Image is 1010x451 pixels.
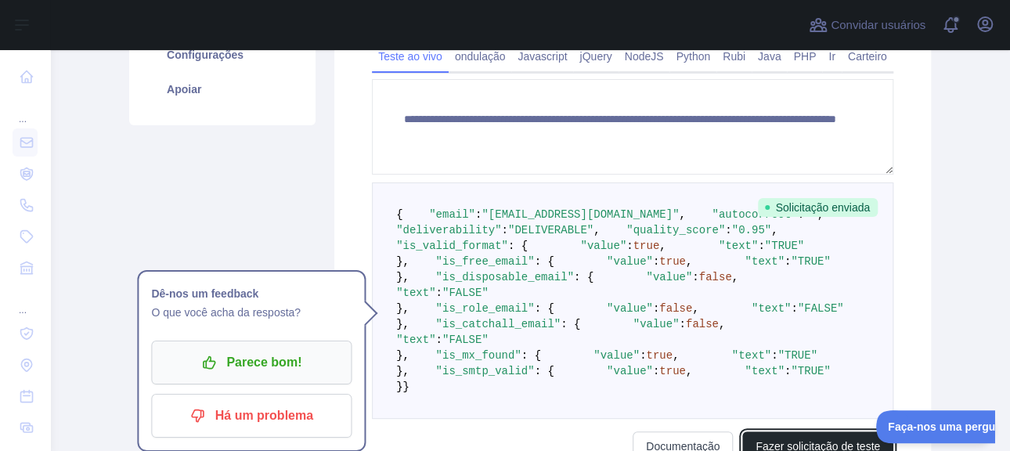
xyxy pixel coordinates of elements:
[723,50,745,63] font: Rubi
[712,208,797,221] span: "autocorrect"
[521,349,541,362] span: : {
[396,240,508,252] span: "is_valid_format"
[676,50,710,63] font: Python
[396,208,402,221] span: {
[482,208,679,221] span: "[EMAIL_ADDRESS][DOMAIN_NAME]"
[607,365,653,377] span: "value"
[646,271,692,283] span: "value"
[719,240,758,252] span: "text"
[791,302,797,315] span: :
[501,224,507,236] span: :
[435,255,534,268] span: "is_free_email"
[626,240,633,252] span: :
[692,302,698,315] span: ,
[798,208,804,221] span: :
[679,208,685,221] span: ,
[633,240,659,252] span: true
[777,349,817,362] span: "TRUE"
[625,50,664,63] font: NodeJS
[435,318,561,330] span: "is_catchall_email"
[659,302,692,315] span: false
[699,271,732,283] span: false
[848,50,887,63] font: Carteiro
[396,255,409,268] span: },
[378,50,442,63] font: Teste ao vivo
[561,318,580,330] span: : {
[653,302,659,315] span: :
[455,50,506,63] font: ondulação
[396,334,435,346] span: "text"
[442,334,489,346] span: "FALSE"
[653,365,659,377] span: :
[148,72,297,106] a: Apoiar
[771,349,777,362] span: :
[396,349,409,362] span: },
[435,349,521,362] span: "is_mx_found"
[817,208,824,221] span: ,
[429,208,475,221] span: "email"
[692,271,698,283] span: :
[725,224,731,236] span: :
[653,255,659,268] span: :
[534,255,554,268] span: : {
[396,271,409,283] span: },
[673,349,679,362] span: ,
[396,365,409,377] span: },
[508,240,528,252] span: : {
[745,365,784,377] span: "text"
[686,365,692,377] span: ,
[435,334,442,346] span: :
[580,240,626,252] span: "value"
[167,83,201,96] font: Apoiar
[626,224,725,236] span: "quality_score"
[791,255,830,268] span: "TRUE"
[771,224,777,236] span: ,
[435,287,442,299] span: :
[659,255,686,268] span: true
[534,365,554,377] span: : {
[19,305,27,316] font: ...
[876,410,994,443] iframe: Alternar Suporte ao Cliente
[659,365,686,377] span: true
[607,302,653,315] span: "value"
[593,224,600,236] span: ,
[435,365,534,377] span: "is_smtp_valid"
[579,50,611,63] font: jQuery
[806,13,929,38] button: Convidar usuários
[679,318,685,330] span: :
[686,255,692,268] span: ,
[396,287,435,299] span: "text"
[607,255,653,268] span: "value"
[402,381,409,393] span: }
[686,318,719,330] span: false
[798,302,844,315] span: "FALSE"
[732,271,738,283] span: ,
[396,224,501,236] span: "deliverability"
[442,287,489,299] span: "FALSE"
[785,255,791,268] span: :
[775,201,870,214] font: Solicitação enviada
[518,50,567,63] font: Javascript
[791,365,830,377] span: "TRUE"
[828,50,835,63] font: Ir
[167,49,243,61] font: Configurações
[396,318,409,330] span: },
[396,302,409,315] span: },
[732,224,771,236] span: "0.95"
[785,365,791,377] span: :
[396,381,402,393] span: }
[804,208,817,221] span: ""
[765,240,804,252] span: "TRUE"
[475,208,482,221] span: :
[574,271,593,283] span: : {
[508,224,593,236] span: "DELIVERABLE"
[719,318,725,330] span: ,
[435,302,534,315] span: "is_role_email"
[758,240,764,252] span: :
[633,318,680,330] span: "value"
[593,349,640,362] span: "value"
[534,302,554,315] span: : {
[148,38,297,72] a: Configurações
[19,114,27,124] font: ...
[435,271,573,283] span: "is_disposable_email"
